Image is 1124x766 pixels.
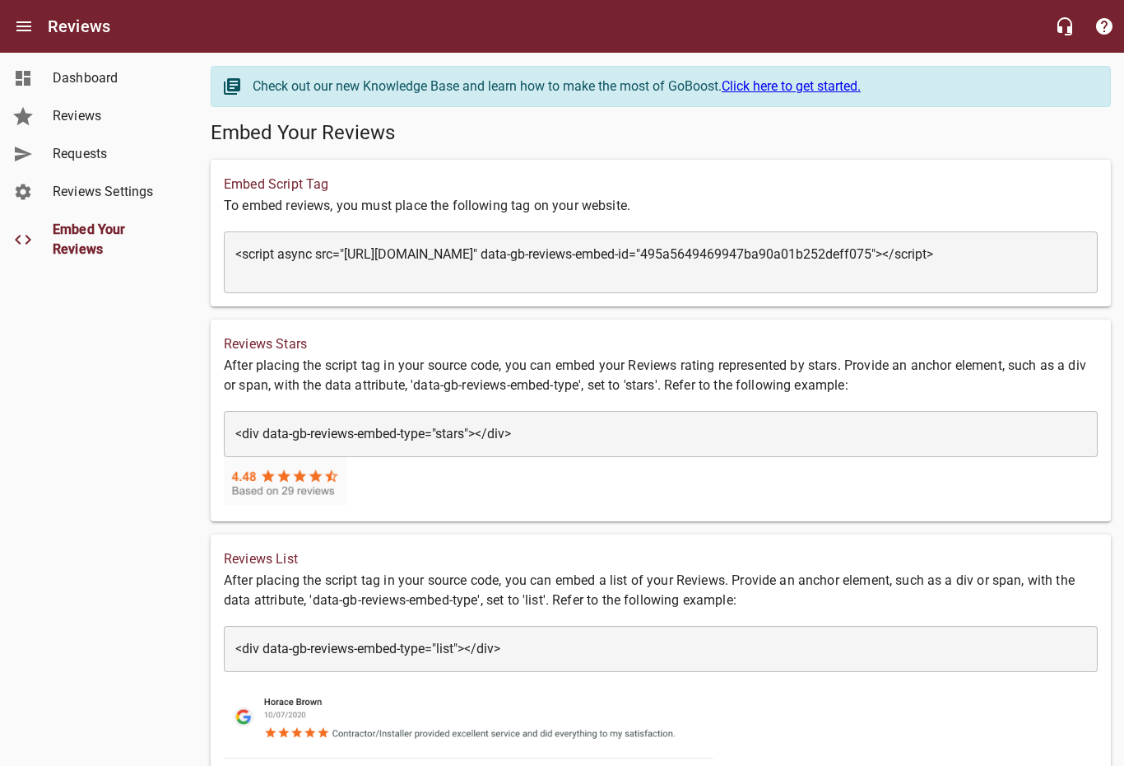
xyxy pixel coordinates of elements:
span: Reviews [53,106,178,126]
img: stars_example.png [224,457,347,505]
h6: Reviews Stars [224,333,1098,356]
h5: Embed Your Reviews [211,120,1111,147]
span: Requests [53,144,178,164]
div: Check out our new Knowledge Base and learn how to make the most of GoBoost. [253,77,1094,96]
h6: Embed Script Tag [224,173,1098,196]
h6: Reviews List [224,548,1098,571]
p: After placing the script tag in your source code, you can embed a list of your Reviews. Provide a... [224,571,1098,610]
a: Click here to get started. [722,78,861,94]
button: Live Chat [1045,7,1085,46]
textarea: <div data-gb-reviews-embed-type="stars"></div> [235,426,1086,441]
button: Open drawer [4,7,44,46]
textarea: <script async src="[URL][DOMAIN_NAME]" data-gb-reviews-embed-id="495a5649469947ba90a01b252deff075... [235,246,1086,278]
span: Reviews Settings [53,182,178,202]
textarea: <div data-gb-reviews-embed-type="list"></div> [235,641,1086,656]
span: Dashboard [53,68,178,88]
button: Support Portal [1085,7,1124,46]
span: Embed Your Reviews [53,220,178,259]
p: After placing the script tag in your source code, you can embed your Reviews rating represented b... [224,356,1098,395]
p: To embed reviews, you must place the following tag on your website. [224,196,1098,216]
h6: Reviews [48,13,110,40]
